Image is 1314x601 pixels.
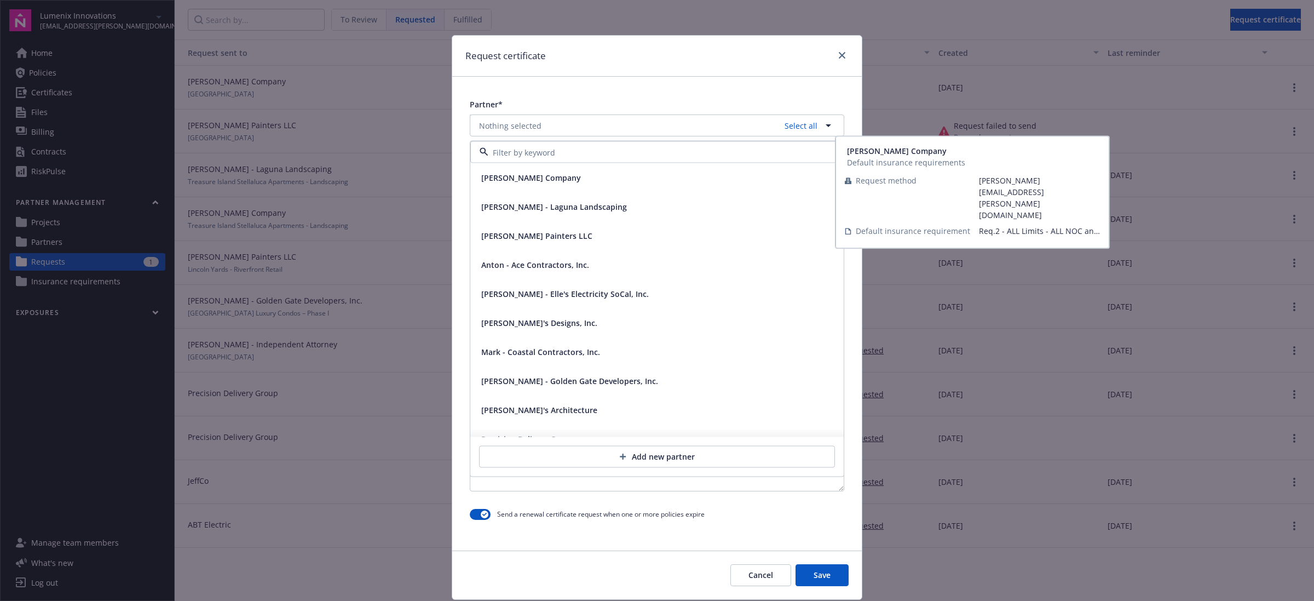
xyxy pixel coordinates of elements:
span: Send a renewal certificate request when one or more policies expire [497,510,705,519]
span: Request method [856,175,917,186]
button: [PERSON_NAME] - Laguna Landscaping [481,201,627,213]
button: Add new partner [479,446,835,468]
button: [PERSON_NAME] - Elle's Electricity SoCal, Inc. [481,288,649,300]
a: Select all [780,120,817,131]
input: Filter by keyword [488,146,821,158]
button: [PERSON_NAME] Company [481,172,581,184]
button: Save [796,564,849,586]
button: Mark - Coastal Contractors, Inc. [481,346,600,358]
span: Default insurance requirement [856,225,970,237]
span: [PERSON_NAME][EMAIL_ADDRESS][PERSON_NAME][DOMAIN_NAME] [979,175,1100,221]
a: close [835,49,849,62]
span: Partner* [470,99,503,110]
h1: Request certificate [465,49,546,63]
button: [PERSON_NAME]'s Designs, Inc. [481,317,597,329]
div: Req.2 - ALL Limits - ALL NOC and PNC - [DATE] [979,225,1100,237]
button: Cancel [730,564,791,586]
button: [PERSON_NAME] Painters LLC [481,230,592,242]
span: [PERSON_NAME] Company [847,145,947,157]
span: Default insurance requirements [847,157,965,168]
button: [PERSON_NAME] Company [847,145,965,157]
button: Precision Delivery Group [481,433,574,445]
button: Nothing selectedSelect all [470,115,844,136]
button: [PERSON_NAME] - Golden Gate Developers, Inc. [481,375,658,387]
button: Anton - Ace Contractors, Inc. [481,259,589,271]
button: [PERSON_NAME]'s Architecture [481,404,597,416]
span: Nothing selected [479,120,541,131]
